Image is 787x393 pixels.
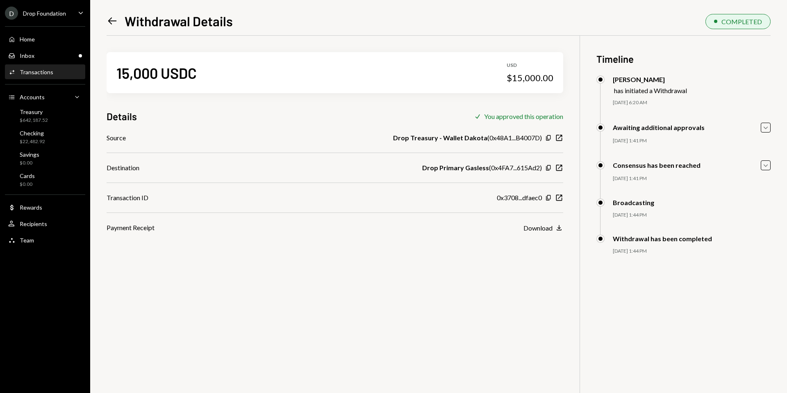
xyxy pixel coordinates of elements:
div: Team [20,237,34,244]
div: $0.00 [20,160,39,167]
div: COMPLETED [721,18,762,25]
div: ( 0x4FA7...615Ad2 ) [422,163,542,173]
div: Broadcasting [613,199,654,206]
div: USD [507,62,553,69]
a: Transactions [5,64,85,79]
div: [DATE] 1:41 PM [613,175,771,182]
h3: Details [107,110,137,123]
div: Destination [107,163,139,173]
div: Home [20,36,35,43]
div: $0.00 [20,181,35,188]
div: ( 0x48A1...B4007D ) [393,133,542,143]
div: Inbox [20,52,34,59]
div: Download [523,224,553,232]
b: Drop Treasury - Wallet Dakota [393,133,487,143]
div: D [5,7,18,20]
div: Rewards [20,204,42,211]
div: Cards [20,172,35,179]
b: Drop Primary Gasless [422,163,489,173]
div: Withdrawal has been completed [613,235,712,242]
div: $22,482.92 [20,138,45,145]
a: Home [5,32,85,46]
div: $642,187.52 [20,117,48,124]
div: Checking [20,130,45,137]
a: Rewards [5,200,85,215]
div: You approved this operation [484,112,563,120]
div: Source [107,133,126,143]
div: Drop Foundation [23,10,66,17]
a: Treasury$642,187.52 [5,106,85,126]
div: has initiated a Withdrawal [614,87,687,94]
div: [DATE] 6:20 AM [613,99,771,106]
div: Recipients [20,220,47,227]
div: Transactions [20,69,53,75]
div: Payment Receipt [107,223,155,233]
div: Savings [20,151,39,158]
div: 15,000 USDC [116,64,197,82]
a: Accounts [5,89,85,104]
div: [PERSON_NAME] [613,75,687,83]
a: Cards$0.00 [5,170,85,190]
div: [DATE] 1:41 PM [613,137,771,144]
a: Checking$22,482.92 [5,127,85,147]
div: $15,000.00 [507,72,553,84]
button: Download [523,224,563,233]
a: Team [5,233,85,247]
div: Consensus has been reached [613,161,701,169]
h1: Withdrawal Details [125,13,233,29]
a: Inbox [5,48,85,63]
div: Transaction ID [107,193,148,203]
div: 0x3708...dfaec0 [497,193,542,203]
div: [DATE] 1:44 PM [613,212,771,219]
div: Treasury [20,108,48,115]
div: Awaiting additional approvals [613,123,705,131]
div: Accounts [20,94,45,101]
a: Recipients [5,216,85,231]
h3: Timeline [596,52,771,66]
div: [DATE] 1:44 PM [613,248,771,255]
a: Savings$0.00 [5,149,85,168]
